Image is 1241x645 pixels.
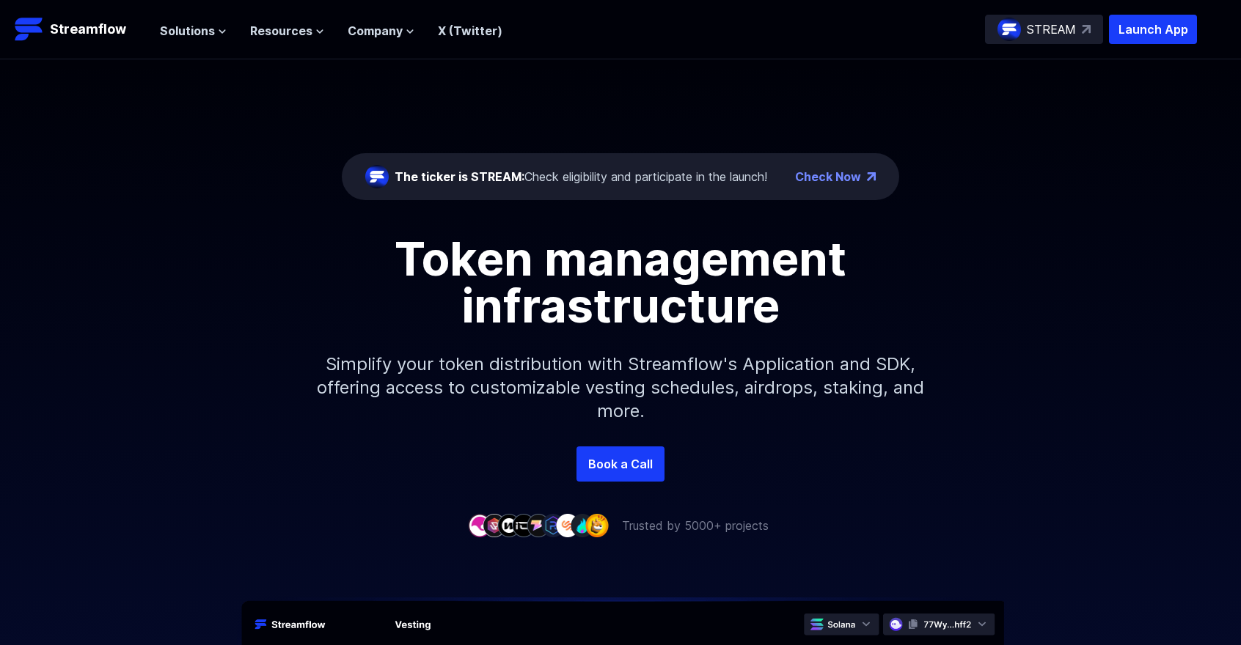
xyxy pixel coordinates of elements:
[585,514,609,537] img: company-9
[997,18,1021,41] img: streamflow-logo-circle.png
[160,22,215,40] span: Solutions
[1027,21,1076,38] p: STREAM
[468,514,491,537] img: company-1
[985,15,1103,44] a: STREAM
[571,514,594,537] img: company-8
[867,172,876,181] img: top-right-arrow.png
[160,22,227,40] button: Solutions
[348,22,403,40] span: Company
[541,514,565,537] img: company-6
[1082,25,1091,34] img: top-right-arrow.svg
[395,168,767,185] div: Check eligibility and participate in the launch!
[15,15,145,44] a: Streamflow
[497,514,521,537] img: company-3
[438,23,502,38] a: X (Twitter)
[556,514,579,537] img: company-7
[527,514,550,537] img: company-5
[348,22,414,40] button: Company
[290,235,951,329] h1: Token management infrastructure
[483,514,506,537] img: company-2
[1109,15,1197,44] button: Launch App
[365,165,389,188] img: streamflow-logo-circle.png
[622,517,769,534] p: Trusted by 5000+ projects
[250,22,312,40] span: Resources
[795,168,861,185] a: Check Now
[512,514,535,537] img: company-4
[576,446,665,482] a: Book a Call
[305,329,936,446] p: Simplify your token distribution with Streamflow's Application and SDK, offering access to custom...
[50,19,126,40] p: Streamflow
[250,22,324,40] button: Resources
[395,169,524,184] span: The ticker is STREAM:
[15,15,44,44] img: Streamflow Logo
